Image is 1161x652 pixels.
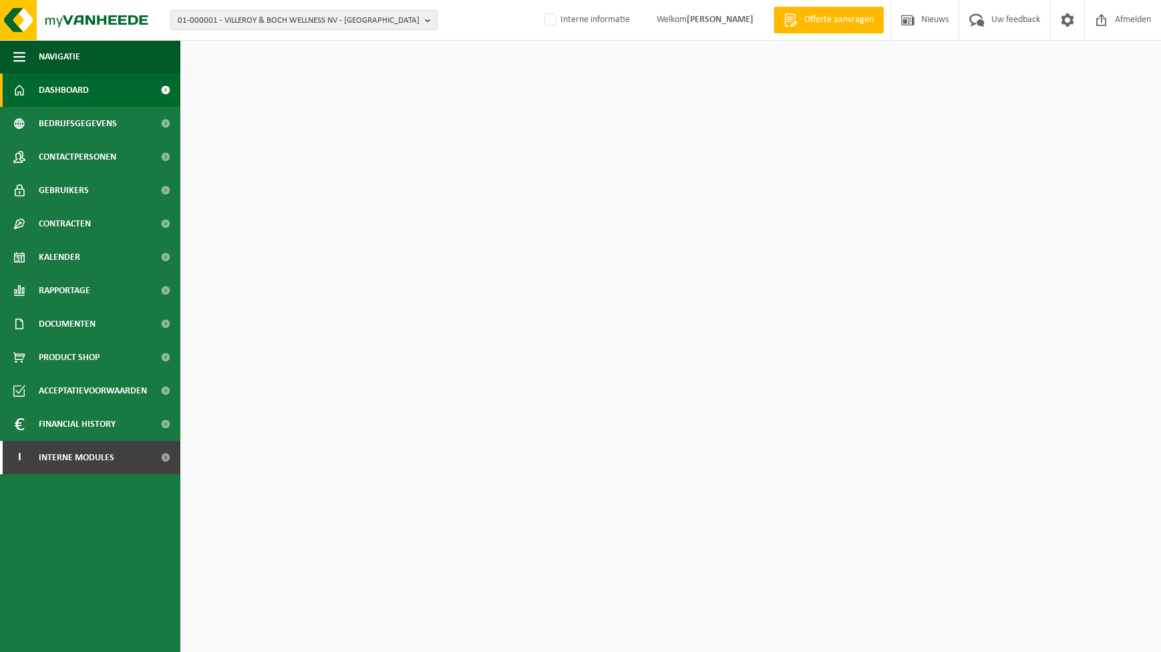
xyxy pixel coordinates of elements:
[39,307,96,341] span: Documenten
[39,73,89,107] span: Dashboard
[178,11,420,31] span: 01-000001 - VILLEROY & BOCH WELLNESS NV - [GEOGRAPHIC_DATA]
[801,13,877,27] span: Offerte aanvragen
[542,10,630,30] label: Interne informatie
[39,107,117,140] span: Bedrijfsgegevens
[39,341,100,374] span: Product Shop
[39,407,116,441] span: Financial History
[39,441,114,474] span: Interne modules
[39,174,89,207] span: Gebruikers
[39,374,147,407] span: Acceptatievoorwaarden
[39,40,80,73] span: Navigatie
[39,240,80,274] span: Kalender
[13,441,25,474] span: I
[774,7,884,33] a: Offerte aanvragen
[170,10,438,30] button: 01-000001 - VILLEROY & BOCH WELLNESS NV - [GEOGRAPHIC_DATA]
[39,274,90,307] span: Rapportage
[39,140,116,174] span: Contactpersonen
[39,207,91,240] span: Contracten
[687,15,754,25] strong: [PERSON_NAME]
